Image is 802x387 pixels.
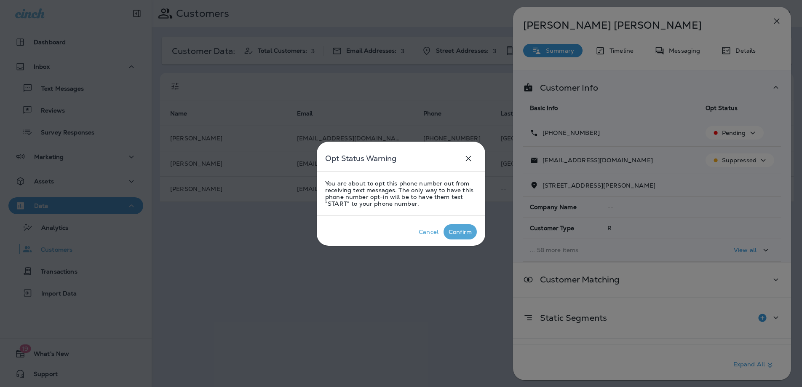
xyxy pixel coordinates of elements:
[460,150,477,167] button: close
[325,152,396,165] h5: Opt Status Warning
[444,224,477,239] button: Confirm
[325,180,477,207] p: You are about to opt this phone number out from receiving text messages. The only way to have thi...
[449,228,472,235] div: Confirm
[419,228,438,235] div: Cancel
[414,224,444,239] button: Cancel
